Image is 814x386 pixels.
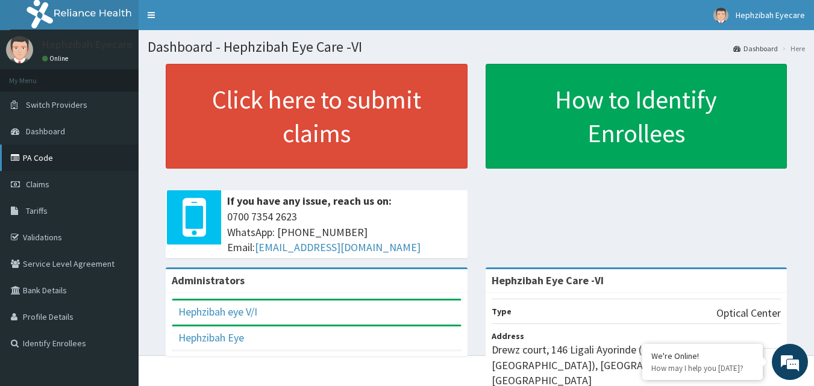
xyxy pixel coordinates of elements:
a: [EMAIL_ADDRESS][DOMAIN_NAME] [255,240,421,254]
a: Online [42,54,71,63]
a: How to Identify Enrollees [486,64,787,169]
p: Optical Center [716,305,781,321]
a: Click here to submit claims [166,64,468,169]
b: If you have any issue, reach us on: [227,194,392,208]
a: Dashboard [733,43,778,54]
textarea: Type your message and hit 'Enter' [6,258,230,300]
p: How may I help you today? [651,363,754,373]
img: d_794563401_company_1708531726252_794563401 [22,60,49,90]
span: Claims [26,179,49,190]
b: Address [492,331,524,341]
img: User Image [713,8,728,23]
b: Type [492,306,512,317]
p: Hephzibah Eyecare [42,39,133,50]
a: Hephzibah Eye [178,331,244,344]
img: User Image [6,36,33,63]
span: We're online! [70,116,166,238]
b: Administrators [172,273,245,287]
a: Hephzibah eye V/I [178,305,257,319]
li: Here [779,43,805,54]
span: Dashboard [26,126,65,137]
div: Minimize live chat window [198,6,227,35]
h1: Dashboard - Hephzibah Eye Care -VI [148,39,805,55]
span: Tariffs [26,205,48,216]
div: We're Online! [651,350,754,361]
div: Chat with us now [63,67,202,83]
span: 0700 7354 2623 WhatsApp: [PHONE_NUMBER] Email: [227,209,462,255]
strong: Hephzibah Eye Care -VI [492,273,604,287]
span: Hephzibah Eyecare [736,10,805,20]
span: Switch Providers [26,99,87,110]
